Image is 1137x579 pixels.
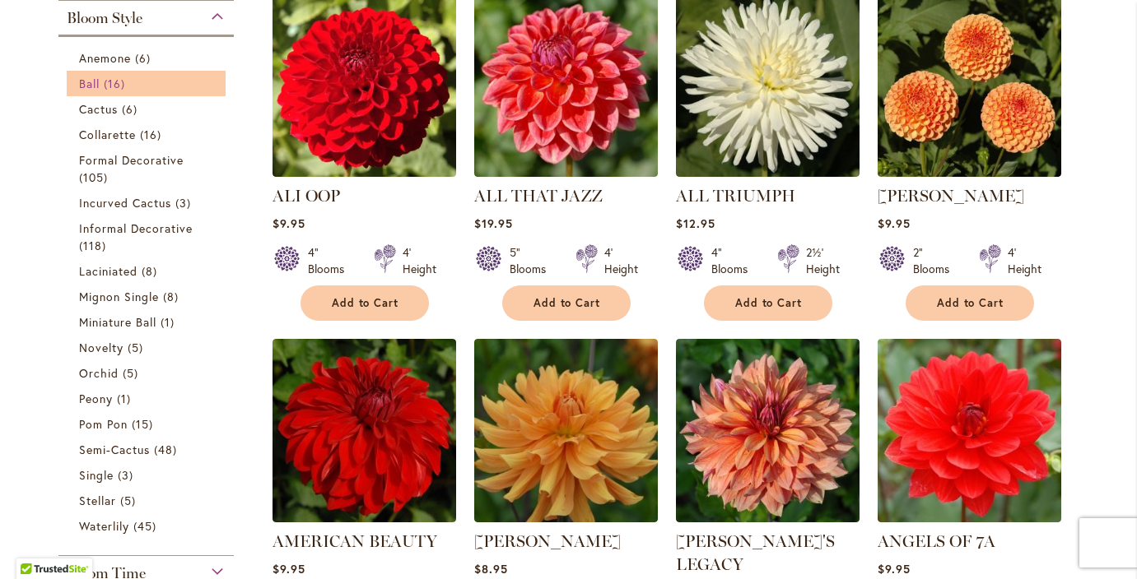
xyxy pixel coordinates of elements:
iframe: Launch Accessibility Center [12,521,58,567]
span: Orchid [79,365,119,381]
a: Mignon Single 8 [79,288,218,305]
span: Collarette [79,127,137,142]
span: Anemone [79,50,131,66]
a: Andy's Legacy [676,510,860,526]
a: Laciniated 8 [79,262,218,280]
a: Collarette 16 [79,126,218,143]
span: Add to Cart [735,296,803,310]
span: Incurved Cactus [79,195,172,211]
a: Semi-Cactus 48 [79,441,218,458]
a: Formal Decorative 105 [79,151,218,186]
div: 4' Height [403,244,436,277]
span: 48 [154,441,181,458]
a: AMERICAN BEAUTY [273,531,437,551]
a: [PERSON_NAME] [474,531,621,551]
div: 2½' Height [806,244,840,277]
a: ANGELS OF 7A [878,510,1061,526]
span: 8 [163,288,183,305]
span: 45 [133,517,161,535]
a: AMERICAN BEAUTY [273,510,456,526]
div: 4' Height [604,244,638,277]
span: $9.95 [273,561,305,577]
span: 5 [128,339,147,356]
img: ANGELS OF 7A [878,339,1061,522]
a: ALI OOP [273,164,456,180]
span: 1 [161,313,179,331]
span: Ball [79,76,100,91]
a: Peony 1 [79,390,218,407]
a: Incurved Cactus 3 [79,194,218,211]
span: Mignon Single [79,289,160,304]
img: ANDREW CHARLES [474,339,658,522]
a: ALL TRIUMPH [676,164,860,180]
span: Laciniated [79,263,138,279]
a: [PERSON_NAME] [878,186,1024,206]
a: ANDREW CHARLES [474,510,658,526]
span: Peony [79,391,113,406]
img: AMERICAN BEAUTY [273,339,456,522]
span: $9.95 [273,215,305,231]
a: Ball 16 [79,75,218,92]
span: 1 [117,390,135,407]
a: [PERSON_NAME]'S LEGACY [676,531,835,574]
div: 4' Height [1008,244,1041,277]
span: Stellar [79,493,116,508]
a: Single 3 [79,466,218,484]
button: Add to Cart [301,285,429,321]
span: Pom Pon [79,416,128,432]
span: Single [79,467,114,483]
a: ALL TRIUMPH [676,186,795,206]
span: Cactus [79,101,118,117]
span: Bloom Style [67,9,142,27]
span: $8.95 [474,561,508,577]
span: Miniature Ball [79,314,157,330]
span: 16 [140,126,165,143]
a: ALL THAT JAZZ [474,186,603,206]
span: Formal Decorative [79,152,184,168]
span: 118 [79,237,110,254]
span: Add to Cart [937,296,1004,310]
span: 8 [142,262,161,280]
span: Waterlily [79,518,129,534]
span: Novelty [79,340,123,355]
a: Informal Decorative 118 [79,220,218,254]
a: Orchid 5 [79,364,218,382]
a: Anemone 6 [79,49,218,67]
button: Add to Cart [704,285,832,321]
a: Cactus 6 [79,100,218,118]
span: Add to Cart [332,296,399,310]
div: 4" Blooms [308,244,354,277]
span: 6 [135,49,155,67]
span: 5 [120,492,140,509]
a: ANGELS OF 7A [878,531,995,551]
span: 3 [175,194,195,211]
a: Miniature Ball 1 [79,313,218,331]
span: 105 [79,169,112,186]
button: Add to Cart [906,285,1034,321]
span: Informal Decorative [79,220,193,236]
a: ALL THAT JAZZ [474,164,658,180]
div: 5" Blooms [510,244,556,277]
a: Novelty 5 [79,339,218,356]
span: $9.95 [878,215,911,231]
a: Pom Pon 15 [79,415,218,433]
span: $19.95 [474,215,513,231]
span: 3 [118,466,137,484]
a: Waterlily 45 [79,517,218,535]
span: 5 [123,364,142,382]
a: ALI OOP [273,186,340,206]
span: 6 [122,100,142,118]
span: Semi-Cactus [79,442,151,457]
img: Andy's Legacy [676,339,860,522]
span: Add to Cart [534,296,601,310]
a: AMBER QUEEN [878,164,1061,180]
div: 2" Blooms [913,244,959,277]
div: 4" Blooms [711,244,757,277]
span: 16 [104,75,129,92]
a: Stellar 5 [79,492,218,509]
button: Add to Cart [502,285,631,321]
span: $12.95 [676,215,715,231]
span: 15 [132,415,157,433]
span: $9.95 [878,561,911,577]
